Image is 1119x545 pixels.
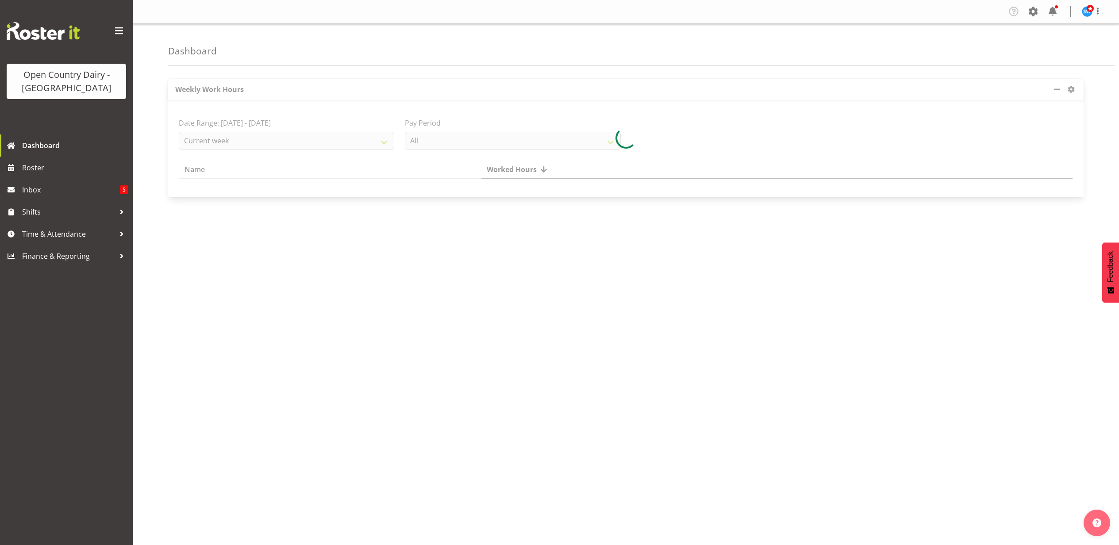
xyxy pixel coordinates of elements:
[22,227,115,241] span: Time & Attendance
[168,46,217,56] h4: Dashboard
[15,68,117,95] div: Open Country Dairy - [GEOGRAPHIC_DATA]
[1092,518,1101,527] img: help-xxl-2.png
[120,185,128,194] span: 5
[1102,242,1119,303] button: Feedback - Show survey
[22,249,115,263] span: Finance & Reporting
[22,183,120,196] span: Inbox
[22,205,115,219] span: Shifts
[22,161,128,174] span: Roster
[1107,251,1115,282] span: Feedback
[7,22,80,40] img: Rosterit website logo
[1082,6,1092,17] img: steve-webb7510.jpg
[22,139,128,152] span: Dashboard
